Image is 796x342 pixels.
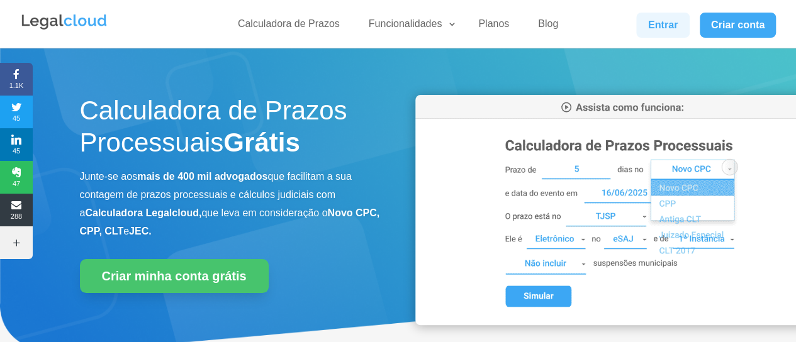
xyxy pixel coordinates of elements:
b: Novo CPC, CPP, CLT [80,207,380,236]
b: JEC. [129,226,152,236]
a: Calculadora de Prazos [230,18,347,36]
a: Planos [471,18,517,36]
a: Blog [530,18,566,36]
strong: Grátis [223,128,300,157]
a: Criar minha conta grátis [80,259,269,293]
a: Logo da Legalcloud [20,23,108,33]
a: Entrar [636,13,689,38]
a: Funcionalidades [361,18,457,36]
p: Junte-se aos que facilitam a sua contagem de prazos processuais e cálculos judiciais com a que le... [80,168,381,240]
img: Legalcloud Logo [20,13,108,31]
b: Calculadora Legalcloud, [85,207,201,218]
h1: Calculadora de Prazos Processuais [80,95,381,165]
b: mais de 400 mil advogados [137,171,267,182]
a: Criar conta [700,13,776,38]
